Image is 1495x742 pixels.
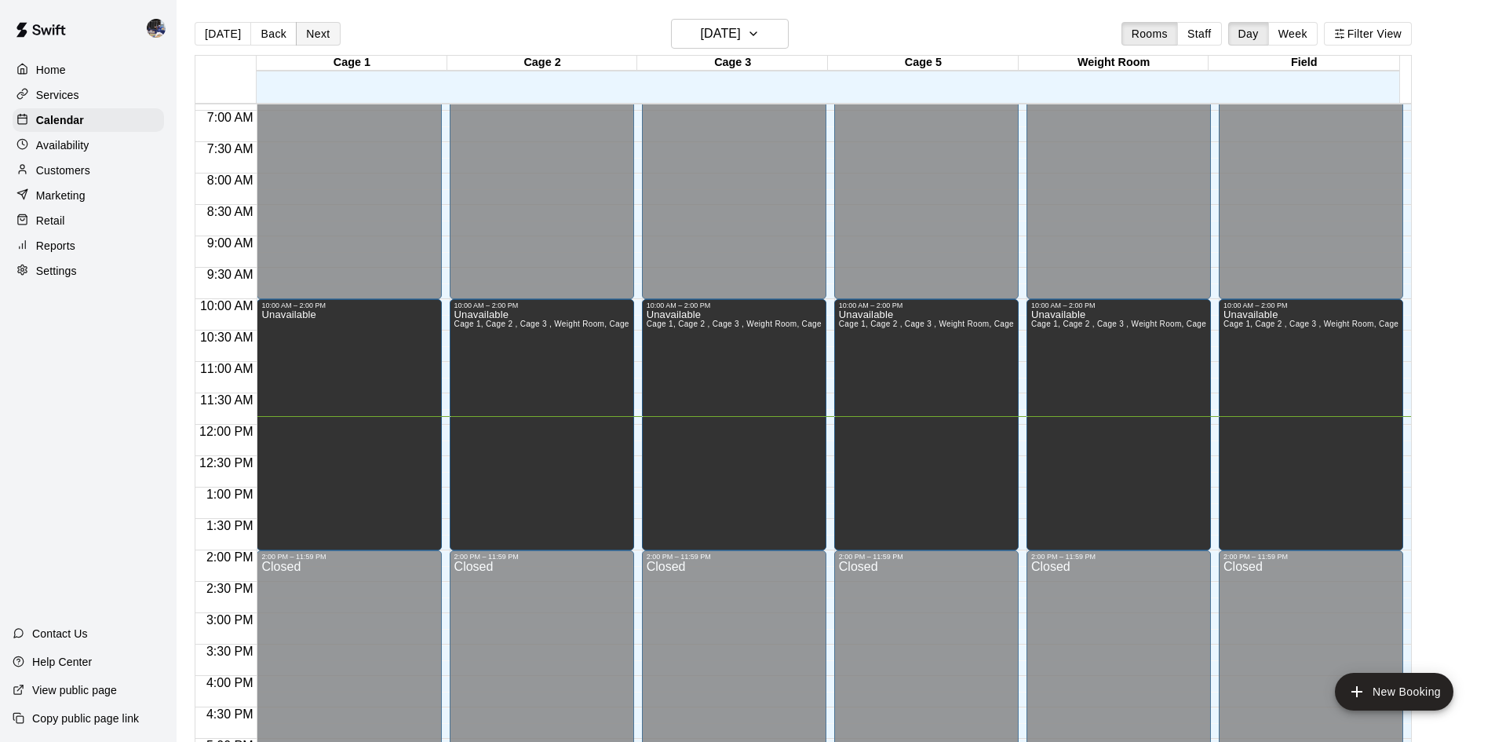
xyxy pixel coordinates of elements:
[13,159,164,182] a: Customers
[36,112,84,128] p: Calendar
[701,23,741,45] h6: [DATE]
[13,234,164,258] a: Reports
[195,425,257,438] span: 12:00 PM
[828,56,1019,71] div: Cage 5
[1026,299,1211,550] div: 10:00 AM – 2:00 PM: Unavailable
[203,205,257,218] span: 8:30 AM
[36,62,66,78] p: Home
[196,362,257,375] span: 11:00 AM
[1019,56,1209,71] div: Weight Room
[261,302,436,309] div: 10:00 AM – 2:00 PM
[1031,553,1206,561] div: 2:00 PM – 11:59 PM
[642,299,826,550] div: 10:00 AM – 2:00 PM: Unavailable
[454,320,662,328] span: Cage 1, Cage 2 , Cage 3 , Weight Room, Cage 5 , Field
[450,299,634,550] div: 10:00 AM – 2:00 PM: Unavailable
[1121,22,1178,46] button: Rooms
[250,22,297,46] button: Back
[202,519,257,532] span: 1:30 PM
[202,488,257,501] span: 1:00 PM
[36,238,75,254] p: Reports
[13,259,164,283] a: Settings
[36,213,65,228] p: Retail
[32,682,117,698] p: View public page
[32,626,88,641] p: Contact Us
[202,613,257,627] span: 3:00 PM
[839,320,1047,328] span: Cage 1, Cage 2 , Cage 3 , Weight Room, Cage 5 , Field
[447,56,638,71] div: Cage 2
[647,320,855,328] span: Cage 1, Cage 2 , Cage 3 , Weight Room, Cage 5 , Field
[834,299,1019,550] div: 10:00 AM – 2:00 PM: Unavailable
[203,142,257,155] span: 7:30 AM
[36,137,89,153] p: Availability
[1268,22,1318,46] button: Week
[32,711,139,726] p: Copy public page link
[202,582,257,595] span: 2:30 PM
[36,188,86,203] p: Marketing
[257,299,441,550] div: 10:00 AM – 2:00 PM: Unavailable
[203,174,257,187] span: 8:00 AM
[203,268,257,281] span: 9:30 AM
[839,553,1014,561] div: 2:00 PM – 11:59 PM
[1031,320,1239,328] span: Cage 1, Cage 2 , Cage 3 , Weight Room, Cage 5 , Field
[144,13,177,44] div: Kevin Chandler
[257,56,447,71] div: Cage 1
[203,236,257,250] span: 9:00 AM
[13,133,164,157] a: Availability
[839,302,1014,309] div: 10:00 AM – 2:00 PM
[1335,673,1453,711] button: add
[671,19,789,49] button: [DATE]
[647,302,822,309] div: 10:00 AM – 2:00 PM
[1219,299,1403,550] div: 10:00 AM – 2:00 PM: Unavailable
[1223,302,1398,309] div: 10:00 AM – 2:00 PM
[647,553,822,561] div: 2:00 PM – 11:59 PM
[454,553,629,561] div: 2:00 PM – 11:59 PM
[36,87,79,103] p: Services
[196,331,257,344] span: 10:30 AM
[202,550,257,564] span: 2:00 PM
[195,456,257,470] span: 12:30 PM
[1324,22,1412,46] button: Filter View
[13,184,164,207] a: Marketing
[1031,302,1206,309] div: 10:00 AM – 2:00 PM
[296,22,340,46] button: Next
[261,553,436,561] div: 2:00 PM – 11:59 PM
[1223,553,1398,561] div: 2:00 PM – 11:59 PM
[147,19,166,38] img: Kevin Chandler
[195,22,251,46] button: [DATE]
[32,654,92,670] p: Help Center
[36,163,90,178] p: Customers
[202,676,257,689] span: 4:00 PM
[203,111,257,124] span: 7:00 AM
[196,299,257,313] span: 10:00 AM
[454,302,629,309] div: 10:00 AM – 2:00 PM
[637,56,828,71] div: Cage 3
[1228,22,1269,46] button: Day
[1223,320,1431,328] span: Cage 1, Cage 2 , Cage 3 , Weight Room, Cage 5 , Field
[1177,22,1222,46] button: Staff
[13,83,164,107] a: Services
[36,263,77,279] p: Settings
[13,58,164,82] a: Home
[1209,56,1399,71] div: Field
[202,645,257,658] span: 3:30 PM
[202,707,257,721] span: 4:30 PM
[196,393,257,407] span: 11:30 AM
[13,209,164,232] a: Retail
[13,108,164,132] a: Calendar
